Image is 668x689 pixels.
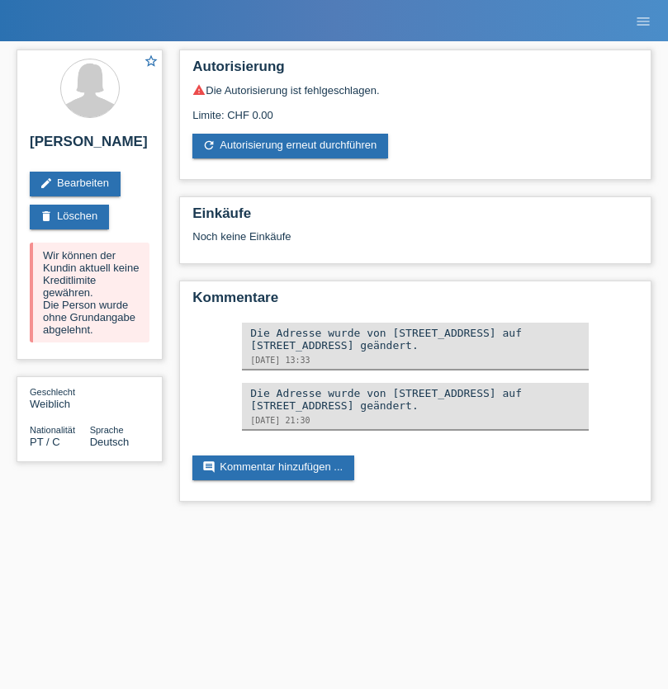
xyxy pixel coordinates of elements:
h2: [PERSON_NAME] [30,134,149,158]
div: Wir können der Kundin aktuell keine Kreditlimite gewähren. Die Person wurde ohne Grundangabe abge... [30,243,149,342]
span: Sprache [90,425,124,435]
i: menu [635,13,651,30]
div: Die Adresse wurde von [STREET_ADDRESS] auf [STREET_ADDRESS] geändert. [250,387,580,412]
div: Die Adresse wurde von [STREET_ADDRESS] auf [STREET_ADDRESS] geändert. [250,327,580,352]
span: Nationalität [30,425,75,435]
i: delete [40,210,53,223]
span: Deutsch [90,436,130,448]
h2: Autorisierung [192,59,638,83]
i: comment [202,460,216,474]
span: Geschlecht [30,387,75,397]
h2: Einkäufe [192,205,638,230]
div: Noch keine Einkäufe [192,230,638,255]
a: editBearbeiten [30,172,121,196]
i: edit [40,177,53,190]
a: deleteLöschen [30,205,109,229]
a: star_border [144,54,159,71]
i: refresh [202,139,216,152]
a: commentKommentar hinzufügen ... [192,455,354,480]
span: Portugal / C / 01.10.2006 [30,436,60,448]
a: refreshAutorisierung erneut durchführen [192,134,388,158]
div: [DATE] 13:33 [250,356,580,365]
div: Limite: CHF 0.00 [192,97,638,121]
div: Weiblich [30,385,90,410]
i: star_border [144,54,159,68]
h2: Kommentare [192,290,638,314]
a: menu [627,16,660,26]
div: [DATE] 21:30 [250,416,580,425]
i: warning [192,83,206,97]
div: Die Autorisierung ist fehlgeschlagen. [192,83,638,97]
